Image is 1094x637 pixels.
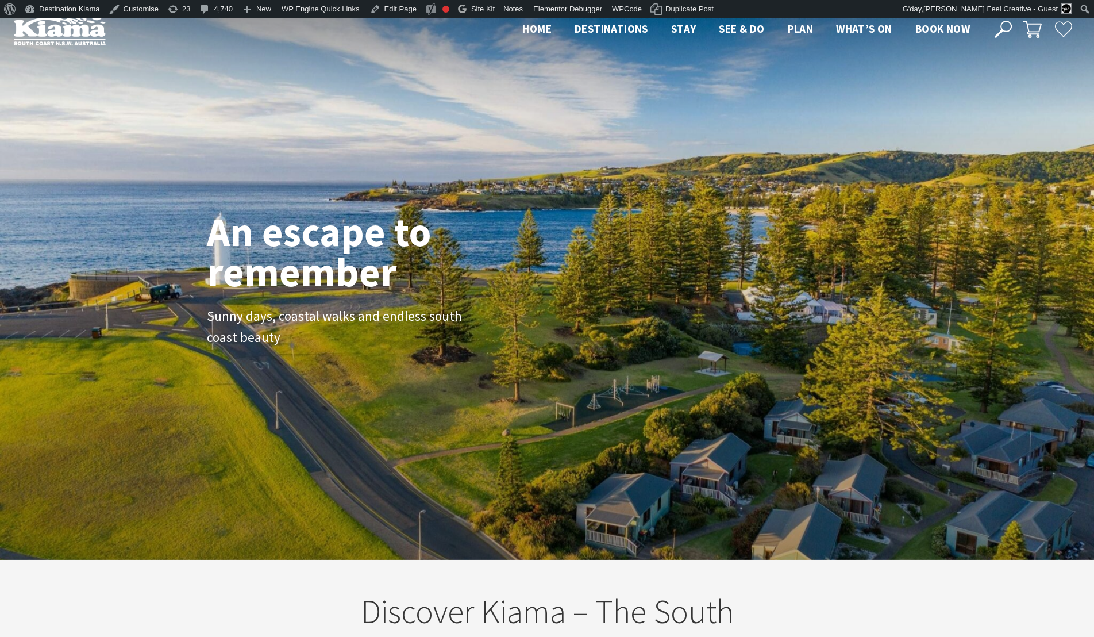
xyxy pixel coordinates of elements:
[671,22,696,36] span: Stay
[719,22,764,36] span: See & Do
[923,5,1058,13] span: [PERSON_NAME] Feel Creative - Guest
[836,22,892,36] span: What’s On
[522,22,552,36] span: Home
[575,22,648,36] span: Destinations
[511,20,981,39] nav: Main Menu
[788,22,814,36] span: Plan
[915,22,970,36] span: Book now
[471,5,495,13] span: Site Kit
[14,14,106,45] img: Kiama Logo
[442,6,449,13] div: Focus keyphrase not set
[207,212,523,292] h1: An escape to remember
[207,306,465,348] p: Sunny days, coastal walks and endless south coast beauty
